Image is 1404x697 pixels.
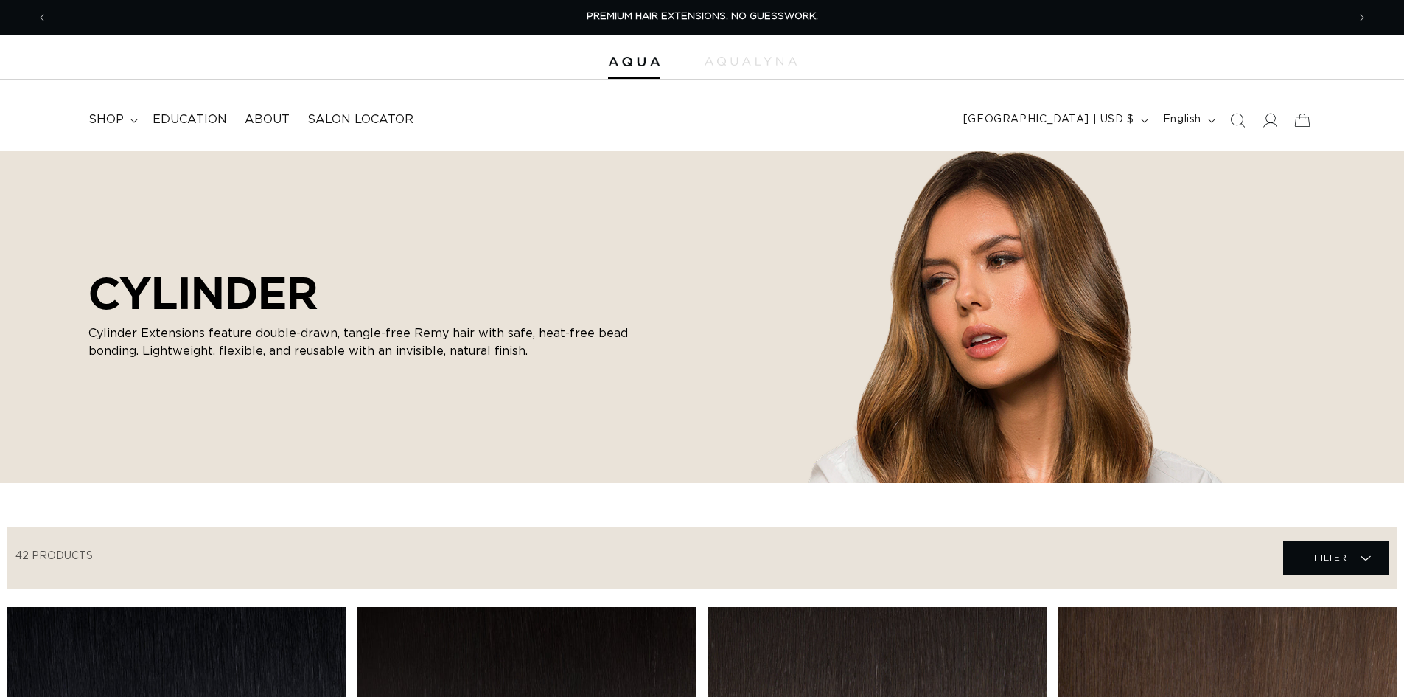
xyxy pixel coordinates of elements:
[88,267,649,319] h2: CYLINDER
[88,112,124,128] span: shop
[587,12,818,21] span: PREMIUM HAIR EXTENSIONS. NO GUESSWORK.
[245,112,290,128] span: About
[307,112,413,128] span: Salon Locator
[80,103,144,136] summary: shop
[954,106,1154,134] button: [GEOGRAPHIC_DATA] | USD $
[608,57,660,67] img: Aqua Hair Extensions
[1346,4,1378,32] button: Next announcement
[1154,106,1221,134] button: English
[1221,104,1254,136] summary: Search
[15,551,93,561] span: 42 products
[153,112,227,128] span: Education
[298,103,422,136] a: Salon Locator
[88,325,649,360] p: Cylinder Extensions feature double-drawn, tangle-free Remy hair with safe, heat-free bead bonding...
[144,103,236,136] a: Education
[1314,544,1347,572] span: Filter
[963,112,1134,128] span: [GEOGRAPHIC_DATA] | USD $
[1163,112,1201,128] span: English
[1283,541,1389,575] summary: Filter
[26,4,58,32] button: Previous announcement
[705,57,797,66] img: aqualyna.com
[236,103,298,136] a: About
